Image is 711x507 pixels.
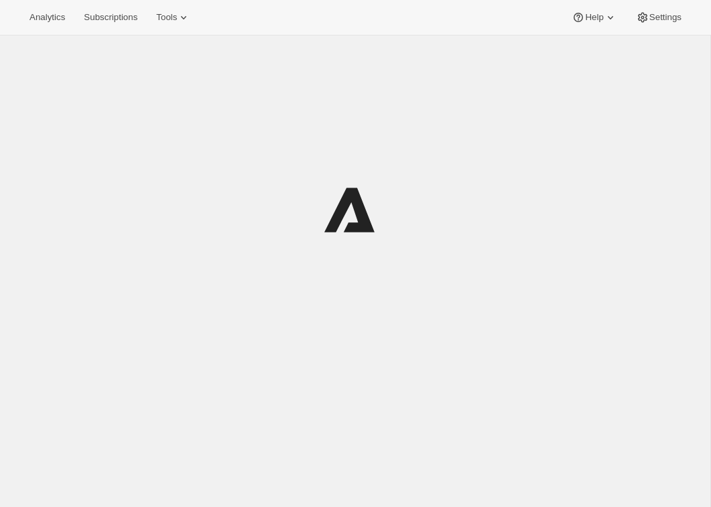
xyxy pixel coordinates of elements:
[564,8,625,27] button: Help
[649,12,682,23] span: Settings
[29,12,65,23] span: Analytics
[21,8,73,27] button: Analytics
[585,12,603,23] span: Help
[84,12,137,23] span: Subscriptions
[76,8,145,27] button: Subscriptions
[156,12,177,23] span: Tools
[628,8,690,27] button: Settings
[148,8,198,27] button: Tools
